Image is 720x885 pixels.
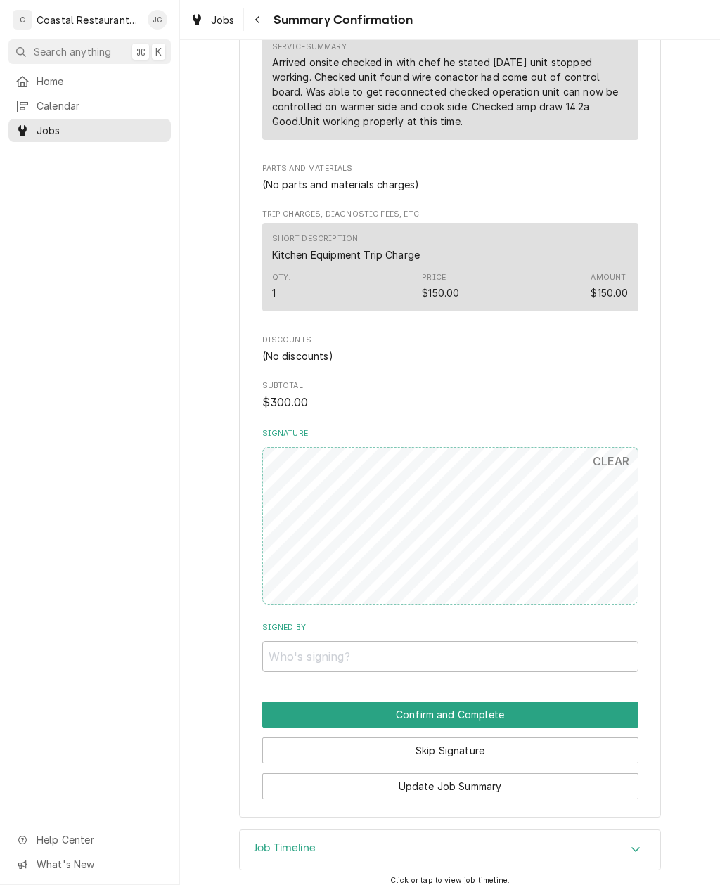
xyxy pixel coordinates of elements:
[262,223,638,318] div: Trip Charges, Diagnostic Fees, etc. List
[272,247,420,262] div: Short Description
[262,428,638,605] div: Signature
[184,8,240,32] a: Jobs
[390,876,510,885] span: Click or tap to view job timeline.
[8,94,171,117] a: Calendar
[37,13,140,27] div: Coastal Restaurant Repair
[262,209,638,220] span: Trip Charges, Diagnostic Fees, etc.
[422,285,459,300] div: Price
[262,622,638,633] label: Signed By
[148,10,167,30] div: James Gatton's Avatar
[262,622,638,672] div: Signed By
[37,123,164,138] span: Jobs
[262,702,638,799] div: Button Group
[262,737,638,763] button: Skip Signature
[262,380,638,392] span: Subtotal
[8,39,171,64] button: Search anything⌘K
[8,119,171,142] a: Jobs
[148,10,167,30] div: JG
[8,853,171,876] a: Go to What's New
[37,74,164,89] span: Home
[37,832,162,847] span: Help Center
[269,11,413,30] span: Summary Confirmation
[247,8,269,31] button: Navigate back
[272,233,420,261] div: Short Description
[422,272,446,283] div: Price
[262,177,638,192] div: Parts and Materials List
[272,55,629,129] div: Arrived onsite checked in with chef he stated [DATE] unit stopped working. Checked unit found wir...
[262,702,638,728] div: Button Group Row
[591,285,628,300] div: Amount
[13,10,32,30] div: C
[262,163,638,191] div: Parts and Materials
[254,841,316,855] h3: Job Timeline
[262,641,638,672] input: Who's signing?
[262,396,309,409] span: $300.00
[262,773,638,799] button: Update Job Summary
[37,857,162,872] span: What's New
[262,394,638,411] span: Subtotal
[584,447,638,475] button: CLEAR
[240,830,660,870] button: Accordion Details Expand Trigger
[239,829,661,870] div: Job Timeline
[8,70,171,93] a: Home
[34,44,111,59] span: Search anything
[155,44,162,59] span: K
[272,272,291,283] div: Qty.
[262,428,638,439] label: Signature
[262,209,638,318] div: Trip Charges, Diagnostic Fees, etc.
[8,828,171,851] a: Go to Help Center
[272,285,276,300] div: Quantity
[422,272,459,300] div: Price
[272,41,347,53] div: Service Summary
[262,163,638,174] span: Parts and Materials
[272,233,359,245] div: Short Description
[262,223,638,311] div: Line Item
[211,13,235,27] span: Jobs
[262,380,638,411] div: Subtotal
[272,272,291,300] div: Quantity
[262,763,638,799] div: Button Group Row
[262,335,638,363] div: Discounts
[262,728,638,763] div: Button Group Row
[262,335,638,346] span: Discounts
[37,98,164,113] span: Calendar
[262,702,638,728] button: Confirm and Complete
[136,44,146,59] span: ⌘
[262,349,638,363] div: Discounts List
[591,272,626,283] div: Amount
[591,272,628,300] div: Amount
[240,830,660,870] div: Accordion Header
